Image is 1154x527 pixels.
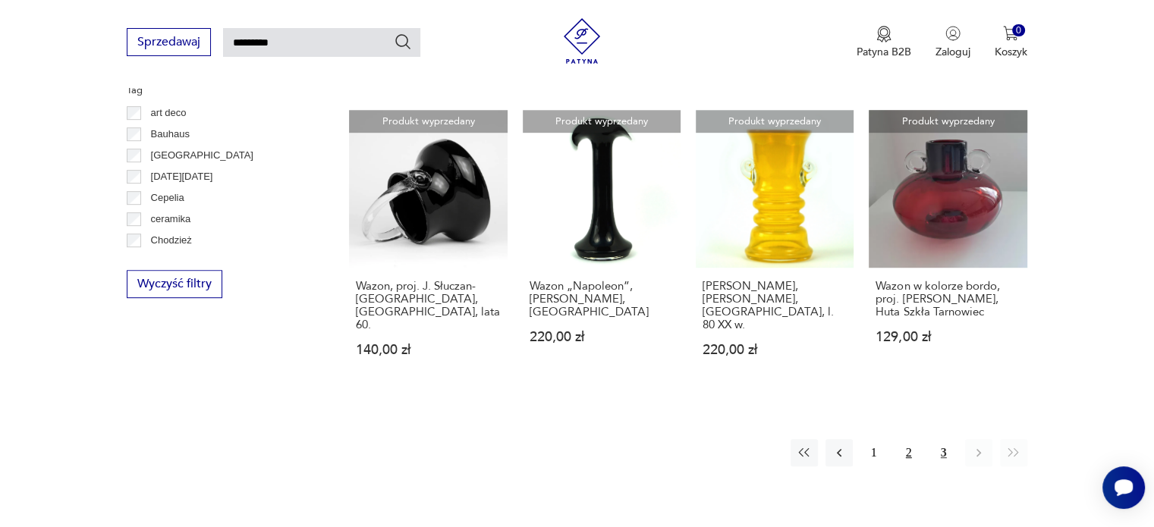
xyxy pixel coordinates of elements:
button: 3 [930,439,957,466]
button: Szukaj [394,33,412,51]
button: 0Koszyk [995,26,1027,59]
button: Zaloguj [935,26,970,59]
p: ceramika [151,211,191,227]
img: Ikona medalu [876,26,891,42]
p: [DATE][DATE] [151,168,213,185]
iframe: Smartsupp widget button [1102,466,1145,509]
p: [GEOGRAPHIC_DATA] [151,147,253,164]
a: Produkt wyprzedanyWazon, proj. J. Słuczan-Orkusz, Tarnowiec, lata 60.Wazon, proj. J. Słuczan-[GEO... [349,110,507,386]
h3: Wazon „Napoleon”, [PERSON_NAME], [GEOGRAPHIC_DATA] [530,280,674,318]
p: 220,00 zł [703,343,847,356]
p: Chodzież [151,232,192,249]
a: Produkt wyprzedanyWazon w kolorze bordo, proj. Jerzy Słuczan-Orkusz, Huta Szkła TarnowiecWazon w ... [869,110,1027,386]
button: 2 [895,439,923,466]
p: 129,00 zł [876,331,1020,343]
img: Ikonka użytkownika [945,26,961,41]
a: Produkt wyprzedanyWazon, Jerzy Słuczan-Orkusz, Tarnowiec, l. 80 XX w.[PERSON_NAME], [PERSON_NAME]... [696,110,854,386]
button: Patyna B2B [857,26,911,59]
button: Wyczyść filtry [127,270,222,298]
p: Ćmielów [151,253,189,270]
p: Patyna B2B [857,45,911,59]
p: Tag [127,82,313,99]
a: Produkt wyprzedanyWazon „Napoleon”, Jerzy Słuczan-Orkusz, TarnowiecWazon „Napoleon”, [PERSON_NAME... [523,110,681,386]
h3: [PERSON_NAME], [PERSON_NAME], [GEOGRAPHIC_DATA], l. 80 XX w. [703,280,847,331]
h3: Wazon, proj. J. Słuczan-[GEOGRAPHIC_DATA], [GEOGRAPHIC_DATA], lata 60. [356,280,500,331]
div: 0 [1012,24,1025,37]
p: art deco [151,105,187,121]
h3: Wazon w kolorze bordo, proj. [PERSON_NAME], Huta Szkła Tarnowiec [876,280,1020,318]
button: 1 [860,439,888,466]
p: 220,00 zł [530,331,674,343]
img: Ikona koszyka [1003,26,1018,41]
img: Patyna - sklep z meblami i dekoracjami vintage [559,18,605,64]
a: Ikona medaluPatyna B2B [857,26,911,59]
a: Sprzedawaj [127,38,211,49]
button: Sprzedawaj [127,28,211,56]
p: 140,00 zł [356,343,500,356]
p: Koszyk [995,45,1027,59]
p: Bauhaus [151,126,190,143]
p: Zaloguj [935,45,970,59]
p: Cepelia [151,190,184,206]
